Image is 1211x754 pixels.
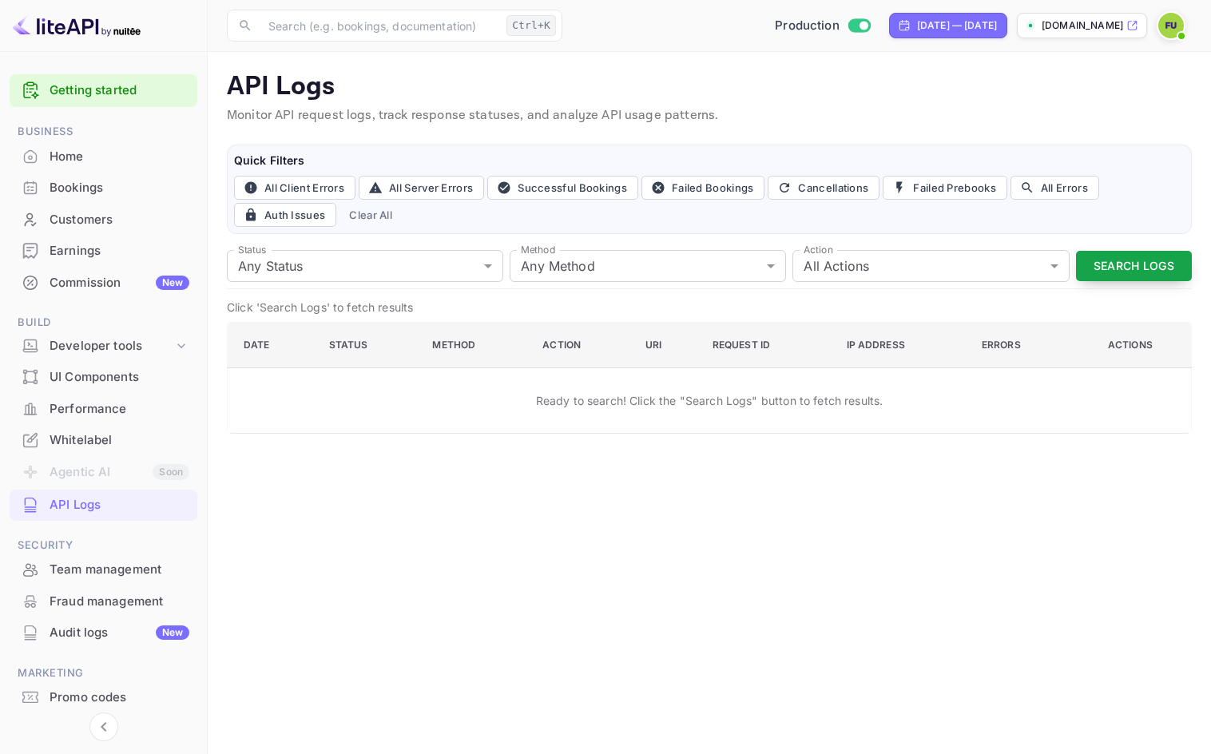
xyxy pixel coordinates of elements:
div: Performance [50,400,189,419]
div: UI Components [50,368,189,387]
span: Security [10,537,197,554]
button: Failed Bookings [641,176,765,200]
div: Whitelabel [50,431,189,450]
button: Search Logs [1076,251,1192,282]
div: Developer tools [10,332,197,360]
div: New [156,276,189,290]
div: Ctrl+K [506,15,556,36]
button: Cancellations [768,176,879,200]
th: Date [228,323,316,368]
div: All Actions [792,250,1069,282]
th: IP Address [834,323,969,368]
div: Performance [10,394,197,425]
div: Bookings [10,173,197,204]
button: Auth Issues [234,203,336,227]
h6: Quick Filters [234,152,1185,169]
th: Request ID [700,323,834,368]
th: Method [419,323,530,368]
button: Successful Bookings [487,176,638,200]
label: Status [238,243,266,256]
div: Fraud management [50,593,189,611]
div: CommissionNew [10,268,197,299]
div: Bookings [50,179,189,197]
p: Monitor API request logs, track response statuses, and analyze API usage patterns. [227,106,1192,125]
div: Earnings [10,236,197,267]
div: Getting started [10,74,197,107]
div: API Logs [50,496,189,514]
img: Feot1000 User [1158,13,1184,38]
button: All Errors [1010,176,1099,200]
div: Any Status [227,250,503,282]
div: Audit logsNew [10,617,197,649]
div: Home [10,141,197,173]
a: Whitelabel [10,425,197,454]
div: Audit logs [50,624,189,642]
div: Promo codes [50,689,189,707]
label: Method [521,243,555,256]
p: API Logs [227,71,1192,103]
div: Earnings [50,242,189,260]
a: Customers [10,204,197,234]
span: Business [10,123,197,141]
div: Whitelabel [10,425,197,456]
a: Performance [10,394,197,423]
div: Any Method [510,250,786,282]
button: All Server Errors [359,176,484,200]
div: Customers [10,204,197,236]
th: URI [633,323,700,368]
div: Commission [50,274,189,292]
div: Team management [50,561,189,579]
a: CommissionNew [10,268,197,297]
div: Switch to Sandbox mode [768,17,876,35]
div: Promo codes [10,682,197,713]
div: New [156,625,189,640]
a: Promo codes [10,682,197,712]
button: Collapse navigation [89,712,118,741]
div: API Logs [10,490,197,521]
label: Action [804,243,833,256]
a: API Logs [10,490,197,519]
p: Ready to search! Click the "Search Logs" button to fetch results. [536,392,883,409]
p: Click 'Search Logs' to fetch results [227,299,1192,315]
th: Actions [1073,323,1192,368]
a: Fraud management [10,586,197,616]
span: Build [10,314,197,331]
a: Getting started [50,81,189,100]
a: Audit logsNew [10,617,197,647]
div: Customers [50,211,189,229]
input: Search (e.g. bookings, documentation) [259,10,500,42]
a: Team management [10,554,197,584]
div: UI Components [10,362,197,393]
button: All Client Errors [234,176,355,200]
div: Fraud management [10,586,197,617]
div: Developer tools [50,337,173,355]
span: Marketing [10,665,197,682]
div: Team management [10,554,197,585]
a: Home [10,141,197,171]
a: Bookings [10,173,197,202]
span: Production [775,17,840,35]
th: Errors [969,323,1073,368]
th: Status [316,323,420,368]
a: UI Components [10,362,197,391]
img: LiteAPI logo [13,13,141,38]
p: [DOMAIN_NAME] [1042,18,1123,33]
button: Failed Prebooks [883,176,1007,200]
div: Home [50,148,189,166]
th: Action [530,323,632,368]
button: Clear All [343,203,399,227]
div: [DATE] — [DATE] [917,18,997,33]
a: Earnings [10,236,197,265]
